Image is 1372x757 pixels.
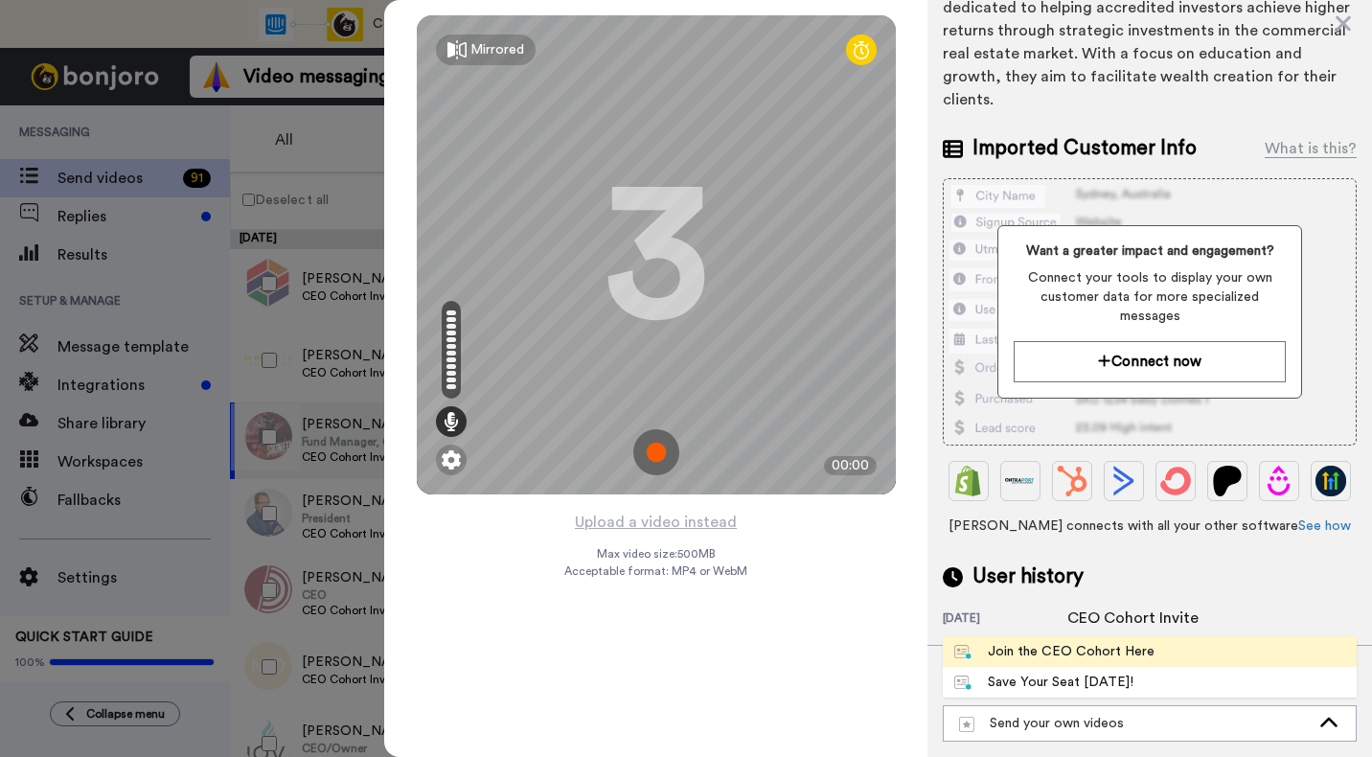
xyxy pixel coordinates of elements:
[1067,607,1199,630] div: CEO Cohort Invite
[564,563,747,579] span: Acceptable format: MP4 or WebM
[1014,268,1286,326] span: Connect your tools to display your own customer data for more specialized messages
[1298,519,1351,533] a: See how
[954,676,972,691] img: nextgen-template.svg
[597,546,716,562] span: Max video size: 500 MB
[1109,466,1139,496] img: ActiveCampaign
[604,183,709,327] div: 3
[1057,466,1087,496] img: Hubspot
[943,610,1067,630] div: [DATE]
[954,673,1133,692] div: Save Your Seat [DATE]!
[959,714,1310,733] div: Send your own videos
[972,562,1084,591] span: User history
[1315,466,1346,496] img: GoHighLevel
[1212,466,1243,496] img: Patreon
[954,642,1155,661] div: Join the CEO Cohort Here
[824,456,877,475] div: 00:00
[953,466,984,496] img: Shopify
[1014,341,1286,382] button: Connect now
[1005,466,1036,496] img: Ontraport
[569,510,743,535] button: Upload a video instead
[1160,466,1191,496] img: ConvertKit
[943,516,1357,536] span: [PERSON_NAME] connects with all your other software
[954,645,972,660] img: nextgen-template.svg
[1264,466,1294,496] img: Drip
[1014,241,1286,261] span: Want a greater impact and engagement?
[959,717,974,732] img: demo-template.svg
[442,450,461,470] img: ic_gear.svg
[633,429,679,475] img: ic_record_start.svg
